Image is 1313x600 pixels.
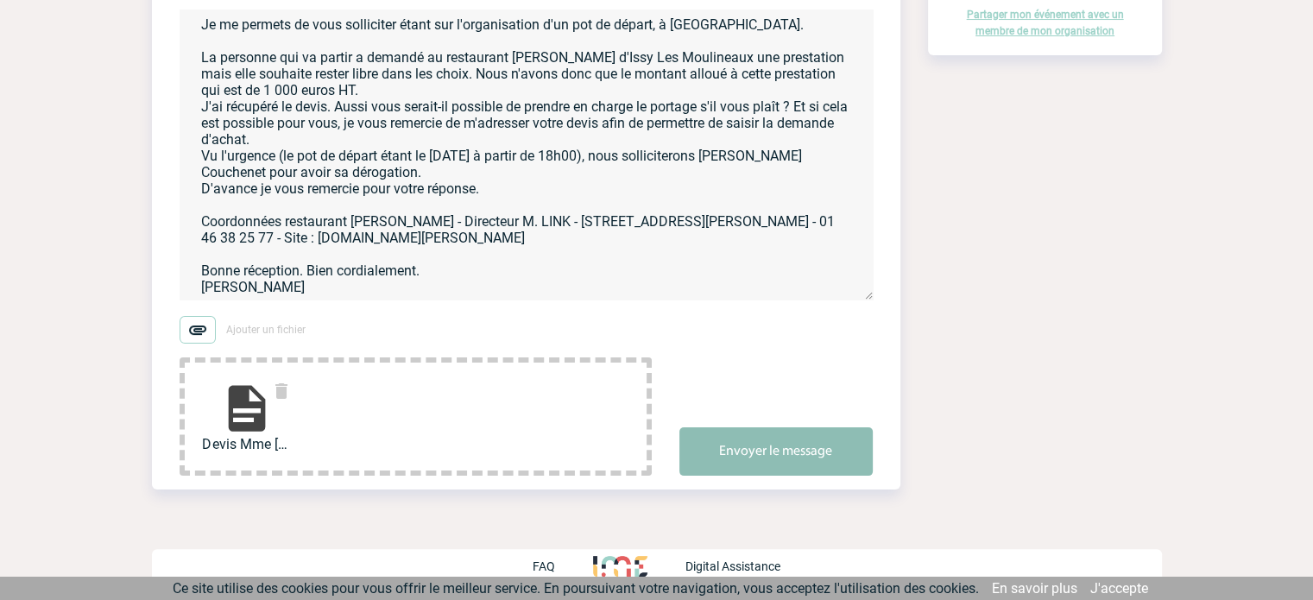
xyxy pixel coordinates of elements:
img: delete.svg [271,381,292,401]
span: Devis Mme [PERSON_NAME] AUG... [202,436,292,452]
a: FAQ [533,557,593,573]
p: FAQ [533,559,555,573]
p: Digital Assistance [685,559,780,573]
button: Envoyer le message [679,427,873,476]
span: Ajouter un fichier [226,324,306,336]
a: J'accepte [1090,580,1148,597]
a: En savoir plus [992,580,1077,597]
span: Ce site utilise des cookies pour vous offrir le meilleur service. En poursuivant votre navigation... [173,580,979,597]
img: http://www.idealmeetingsevents.fr/ [593,556,647,577]
a: Partager mon événement avec un membre de mon organisation [967,9,1124,37]
img: file-document.svg [219,381,275,436]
